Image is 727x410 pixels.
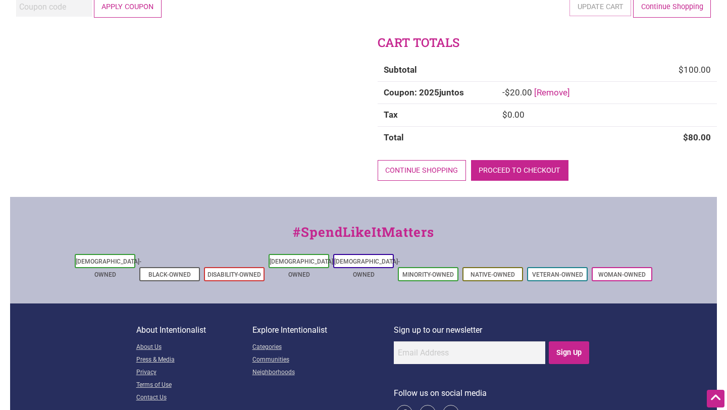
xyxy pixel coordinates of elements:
[394,387,591,400] p: Follow us on social media
[252,324,394,337] p: Explore Intentionalist
[136,341,252,354] a: About Us
[502,110,507,120] span: $
[598,271,646,278] a: Woman-Owned
[378,34,717,52] h2: Cart totals
[136,392,252,404] a: Contact Us
[378,81,496,104] th: Coupon: 2025juntos
[252,354,394,367] a: Communities
[707,390,724,407] div: Scroll Back to Top
[334,258,400,278] a: [DEMOGRAPHIC_DATA]-Owned
[270,258,335,278] a: [DEMOGRAPHIC_DATA]-Owned
[683,132,711,142] bdi: 80.00
[505,87,510,97] span: $
[252,341,394,354] a: Categories
[378,104,496,126] th: Tax
[505,87,532,97] span: 20.00
[679,65,684,75] span: $
[378,160,466,181] a: Continue shopping
[378,126,496,149] th: Total
[10,222,717,252] div: #SpendLikeItMatters
[148,271,191,278] a: Black-Owned
[471,271,515,278] a: Native-Owned
[136,379,252,392] a: Terms of Use
[252,367,394,379] a: Neighborhoods
[136,367,252,379] a: Privacy
[378,59,496,81] th: Subtotal
[136,324,252,337] p: About Intentionalist
[532,271,583,278] a: Veteran-Owned
[534,87,570,97] a: Remove 2025juntos coupon
[683,132,688,142] span: $
[471,160,568,181] a: Proceed to checkout
[394,324,591,337] p: Sign up to our newsletter
[679,65,711,75] bdi: 100.00
[136,354,252,367] a: Press & Media
[502,110,525,120] bdi: 0.00
[549,341,590,364] input: Sign Up
[207,271,261,278] a: Disability-Owned
[496,81,717,104] td: -
[402,271,454,278] a: Minority-Owned
[76,258,141,278] a: [DEMOGRAPHIC_DATA]-Owned
[394,341,545,364] input: Email Address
